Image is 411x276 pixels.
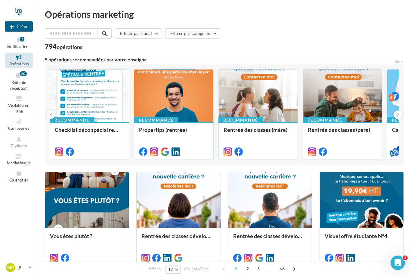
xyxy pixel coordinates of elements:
button: Filtrer par catégorie [165,28,220,39]
a: Contacts [5,135,33,149]
a: Calendrier [5,169,33,184]
div: Recommandé [134,117,178,123]
div: 794 [45,43,82,50]
div: Nouvelle campagne [5,21,33,32]
span: Notifications [7,44,30,49]
div: 5 opérations recommandées par votre enseigne [45,57,394,62]
span: Contacts [11,143,27,148]
span: Visibilité en ligne [8,103,29,113]
span: Calendrier [9,178,28,183]
span: MC [7,265,14,271]
a: Médiathèque [5,152,33,166]
span: Campagnes [8,126,29,131]
div: 20 [20,71,27,76]
span: 1 [403,256,408,260]
a: Boîte de réception20 [5,70,33,92]
div: Rentrée des classes développement (conseiller) [233,233,307,245]
p: [PERSON_NAME] [17,265,26,271]
span: Boîte de réception [10,80,27,91]
div: 7 [20,37,24,42]
div: Recommandé [50,117,94,123]
button: 12 [165,265,181,274]
iframe: Intercom live chat [391,256,405,270]
span: ... [265,264,275,274]
span: 3 [254,264,263,274]
div: Rentrée des classes développement (conseillère) [141,233,215,245]
div: opérations [57,44,82,50]
a: MC [PERSON_NAME] [5,262,33,273]
span: résultats/page [184,266,209,272]
span: Afficher [149,266,162,272]
div: Rentrée des classes (père) [308,127,377,139]
div: Visuel offre étudiante N°4 [325,233,399,245]
span: Médiathèque [7,160,31,165]
button: Notifications 7 [5,36,33,50]
button: Filtrer par canal [115,28,162,39]
div: Opérations marketing [45,10,404,19]
div: Propertips (rentrée) [139,127,208,139]
div: Recommandé [218,117,263,123]
div: Checklist déco spécial rentrée [55,127,124,139]
span: Opérations [9,61,29,66]
a: Opérations [5,53,33,67]
div: 5 [397,146,402,151]
div: Rentrée des classes (mère) [224,127,293,139]
a: Campagnes [5,117,33,132]
span: 1 [231,264,241,274]
span: 66 [277,264,287,274]
button: Créer [5,21,33,32]
div: Vous êtes plutôt ? [50,233,124,245]
div: Recommandé [303,117,347,123]
a: Visibilité en ligne [5,94,33,115]
span: 2 [243,264,252,274]
span: 12 [168,267,173,272]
